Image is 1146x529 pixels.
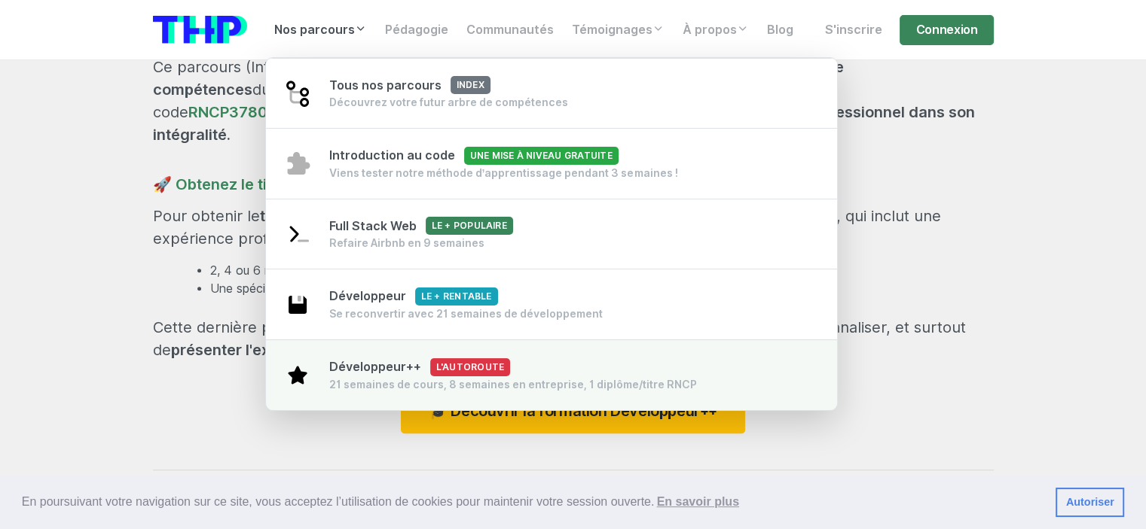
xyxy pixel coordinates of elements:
[457,15,563,45] a: Communautés
[188,103,280,121] a: RNCP37805.
[329,219,513,233] span: Full Stack Web
[153,58,844,99] strong: deux blocs de compétences
[153,56,994,146] p: Ce parcours (Introduction → Fullstack → Développeur) vous permet de valider les du (niveau 5 – Ba...
[426,217,513,235] span: Le + populaire
[210,262,994,280] li: 2, 4 ou 6 mois de stage en entreprise
[284,220,311,248] img: terminal-92af89cfa8d47c02adae11eb3e7f907c.svg
[329,78,490,93] span: Tous nos parcours
[329,377,697,392] div: 21 semaines de cours, 8 semaines en entreprise, 1 diplôme/titre RNCP
[210,280,994,298] li: Une spécialisation au choix : DevOps, UI/UX ou Frameworks avancés
[284,291,311,318] img: save-2003ce5719e3e880618d2f866ea23079.svg
[654,491,741,513] a: learn more about cookies
[153,205,994,250] p: Pour obtenir le , vous devez suivre la , qui inclut une expérience professionnalisante indispensa...
[451,76,490,94] span: index
[266,199,838,270] a: Full Stack WebLe + populaire Refaire Airbnb en 9 semaines
[563,15,674,45] a: Témoignages
[153,16,247,44] img: logo
[266,339,838,410] a: Développeur++L'autoroute 21 semaines de cours, 8 semaines en entreprise, 1 diplôme/titre RNCP
[815,15,891,45] a: S'inscrire
[329,236,513,251] div: Refaire Airbnb en 9 semaines
[284,150,311,177] img: puzzle-4bde4084d90f9635442e68fcf97b7805.svg
[329,360,511,374] span: Développeur++
[376,15,457,45] a: Pédagogie
[415,287,498,306] span: Le + rentable
[674,15,758,45] a: À propos
[329,148,619,163] span: Introduction au code
[329,95,568,110] div: Découvrez votre futur arbre de compétences
[266,58,838,129] a: Tous nos parcoursindex Découvrez votre futur arbre de compétences
[758,15,802,45] a: Blog
[266,269,838,340] a: DéveloppeurLe + rentable Se reconvertir avec 21 semaines de développement
[260,207,497,225] strong: titre complet "Développeur Web"
[329,166,678,181] div: Viens tester notre méthode d’apprentissage pendant 3 semaines !
[329,306,603,321] div: Se reconvertir avec 21 semaines de développement
[171,341,346,359] strong: présenter l'examen final
[284,361,311,388] img: star-1b1639e91352246008672c7d0108e8fd.svg
[900,15,993,45] a: Connexion
[464,147,619,165] span: Une mise à niveau gratuite
[153,103,975,144] strong: titre professionnel dans son intégralité.
[153,316,994,361] p: Cette dernière phase vous permet de mettre en pratique vos compétences, de vous professionnaliser...
[265,15,376,45] a: Nos parcours
[430,358,511,376] span: L'autoroute
[1056,488,1124,518] a: dismiss cookie message
[329,289,498,303] span: Développeur
[153,173,994,196] h5: 🚀 Obtenez le titre complet avec la formation Développeur++
[284,80,311,107] img: git-4-38d7f056ac829478e83c2c2dd81de47b.svg
[22,491,1044,513] span: En poursuivant votre navigation sur ce site, vous acceptez l’utilisation de cookies pour mainteni...
[266,128,838,199] a: Introduction au codeUne mise à niveau gratuite Viens tester notre méthode d’apprentissage pendant...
